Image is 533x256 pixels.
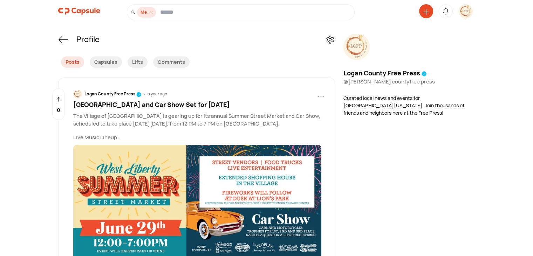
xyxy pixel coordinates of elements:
p: The Village of [GEOGRAPHIC_DATA] is gearing up for its annual Summer Street Market and Car Show, ... [73,112,324,128]
div: Profile [76,34,100,45]
a: logo [58,4,100,20]
span: ... [318,89,324,99]
div: Logan County Free Press [84,91,142,97]
div: a year ago [148,91,167,97]
img: tick [422,71,427,76]
div: Comments [153,56,190,68]
div: Capsules [90,56,122,68]
img: resizeImage [459,5,473,19]
img: logo [58,4,100,18]
div: Curated local news and events for [GEOGRAPHIC_DATA][US_STATE]. Join thousands of friends and neig... [343,94,467,116]
span: [GEOGRAPHIC_DATA] and Car Show Set for [DATE] [73,100,230,109]
p: 0 [57,106,60,114]
div: Logan County Free Press [343,68,427,78]
img: tick [136,92,142,97]
div: @ [PERSON_NAME] countyfree press [343,78,467,86]
img: resizeImage [73,90,82,99]
p: Live Music Lineup [73,134,324,142]
div: Posts [61,56,84,68]
div: Lifts [128,56,148,68]
div: Me [137,7,156,18]
img: resizeImage [343,34,370,60]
